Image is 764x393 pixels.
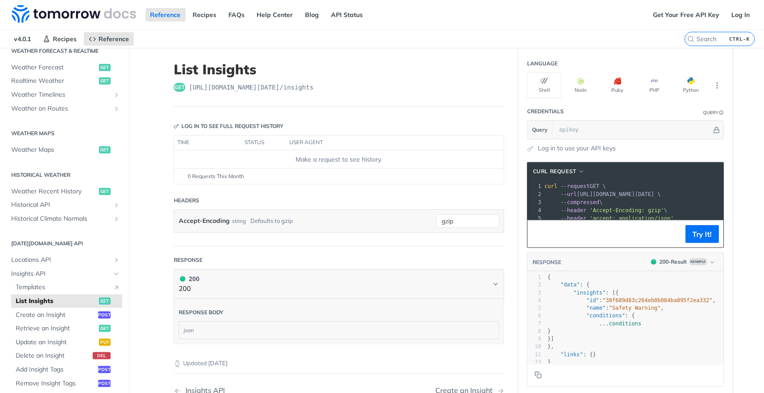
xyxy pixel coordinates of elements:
a: Blog [300,8,324,21]
h2: Historical Weather [7,171,122,179]
span: post [98,380,111,387]
button: Node [564,73,598,98]
span: Realtime Weather [11,77,97,85]
span: 'accept: application/json' [590,215,674,222]
a: Update an Insightput [11,336,122,349]
button: Show subpages for Historical Climate Normals [113,215,120,222]
span: "name" [587,305,606,311]
p: Updated [DATE] [174,359,504,368]
div: 4 [528,297,541,304]
div: 11 [528,351,541,359]
div: 2 [528,190,543,198]
span: 'Accept-Encoding: gzip' [590,207,664,214]
span: --header [561,207,587,214]
a: Weather Recent Historyget [7,185,122,198]
a: Remove Insight Tagspost [11,377,122,390]
button: Copy to clipboard [532,227,545,241]
svg: Search [687,35,695,43]
span: Create an Insight [16,311,96,320]
a: Get Your Free API Key [648,8,725,21]
span: get [99,64,111,71]
button: Try It! [686,225,719,243]
span: Delete an Insight [16,351,90,360]
span: Add Insight Tags [16,365,96,374]
span: cURL Request [533,167,576,175]
span: Weather Maps [11,145,97,154]
button: RESPONSE [532,258,562,267]
span: Insights API [11,269,111,278]
span: get [99,188,111,195]
div: Query [704,109,719,116]
a: Log in to use your API keys [538,144,616,153]
a: Reference [84,32,134,46]
input: apikey [555,121,712,139]
div: Defaults to gzip [250,214,293,227]
a: Historical Climate NormalsShow subpages for Historical Climate Normals [7,212,122,226]
div: 6 [528,312,541,320]
div: Credentials [527,107,564,115]
svg: Key [174,124,179,129]
span: \ [545,199,603,205]
div: 2 [528,281,541,289]
i: Information [720,111,724,115]
a: API Status [326,8,368,21]
div: 5 [528,214,543,222]
div: 200 [179,274,199,284]
span: get [99,325,111,332]
span: Remove Insight Tags [16,379,96,388]
a: Retrieve an Insightget [11,322,122,335]
div: 3 [528,289,541,297]
span: 200 [180,276,185,282]
a: Historical APIShow subpages for Historical API [7,198,122,212]
div: 7 [528,320,541,328]
div: 5 [528,304,541,312]
span: get [174,83,185,92]
button: Show subpages for Weather Timelines [113,91,120,98]
a: Weather Forecastget [7,61,122,74]
span: --request [561,183,590,189]
span: Historical Climate Normals [11,214,111,223]
a: Realtime Weatherget [7,74,122,88]
span: } [548,328,551,334]
span: get [99,77,111,85]
div: Headers [174,196,199,205]
span: del [93,352,111,359]
span: Update an Insight [16,338,97,347]
a: Locations APIShow subpages for Locations API [7,253,122,267]
span: put [99,339,111,346]
span: v4.0.1 [9,32,36,46]
div: QueryInformation [704,109,724,116]
p: 200 [179,284,199,294]
a: Reference [146,8,186,21]
span: Example [689,258,708,265]
a: Weather Mapsget [7,143,122,157]
span: } [548,359,551,365]
th: user agent [286,136,486,150]
th: time [174,136,241,150]
span: "insights" [574,290,606,296]
button: More Languages [711,79,724,92]
div: string [232,214,246,227]
span: Templates [16,283,108,292]
a: List Insightsget [11,295,122,308]
div: Make a request to see history. [178,155,500,164]
div: 1 [528,273,541,281]
span: get [99,298,111,305]
span: }] [548,336,554,342]
a: Log In [727,8,755,21]
span: Reference [99,35,129,43]
a: TemplatesLink [11,281,122,294]
button: Show subpages for Locations API [113,256,120,264]
button: 200 200200 [179,274,499,294]
span: Retrieve an Insight [16,324,97,333]
span: post [98,312,111,319]
svg: More ellipsis [713,81,721,90]
span: "id" [587,297,600,303]
kbd: CTRL-K [727,34,752,43]
span: ... [600,320,609,327]
div: 9 [528,335,541,343]
a: Delete an Insightdel [11,349,122,363]
div: json [179,322,499,339]
div: 3 [528,198,543,206]
span: [URL][DOMAIN_NAME][DATE] \ [545,191,661,197]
